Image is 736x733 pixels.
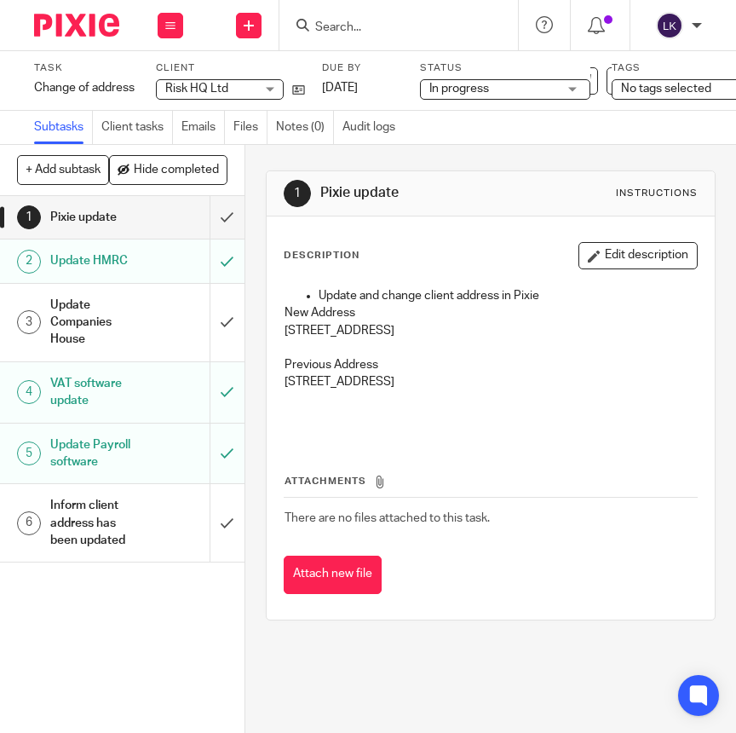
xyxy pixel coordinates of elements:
[578,242,698,269] button: Edit description
[17,310,41,334] div: 3
[420,61,590,75] label: Status
[621,83,711,95] span: No tags selected
[17,205,41,229] div: 1
[50,371,146,414] h1: VAT software update
[181,111,225,144] a: Emails
[34,111,93,144] a: Subtasks
[284,249,359,263] p: Description
[233,111,267,144] a: Files
[285,322,697,339] p: [STREET_ADDRESS]
[285,304,697,321] p: New Address
[319,287,697,304] p: Update and change client address in Pixie
[284,180,311,207] div: 1
[616,187,698,200] div: Instructions
[284,556,382,594] button: Attach new file
[322,82,358,94] span: [DATE]
[285,512,490,524] span: There are no files attached to this task.
[313,20,467,36] input: Search
[101,111,173,144] a: Client tasks
[34,61,135,75] label: Task
[50,292,146,353] h1: Update Companies House
[322,61,399,75] label: Due by
[276,111,334,144] a: Notes (0)
[50,205,146,230] h1: Pixie update
[17,442,41,465] div: 5
[320,184,527,202] h1: Pixie update
[17,250,41,274] div: 2
[17,511,41,535] div: 6
[34,79,135,96] div: Change of address
[429,83,489,95] span: In progress
[165,83,228,95] span: Risk HQ Ltd
[50,248,146,274] h1: Update HMRC
[285,356,697,373] p: Previous Address
[285,373,697,390] p: [STREET_ADDRESS]
[285,476,366,486] span: Attachments
[342,111,404,144] a: Audit logs
[17,155,109,184] button: + Add subtask
[134,164,219,177] span: Hide completed
[50,493,146,553] h1: Inform client address has been updated
[109,155,227,184] button: Hide completed
[156,61,305,75] label: Client
[34,14,119,37] img: Pixie
[17,380,41,404] div: 4
[656,12,683,39] img: svg%3E
[50,432,146,476] h1: Update Payroll software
